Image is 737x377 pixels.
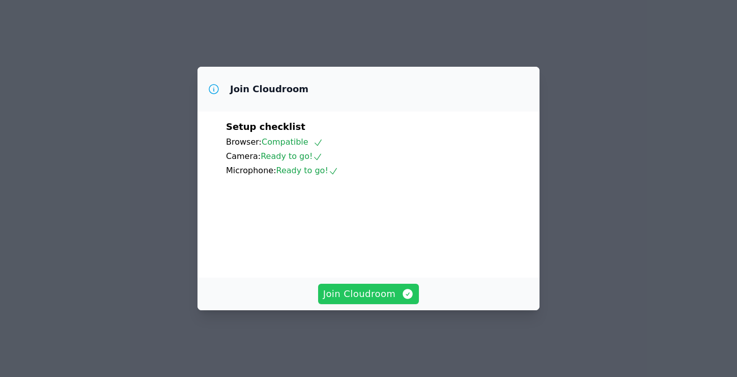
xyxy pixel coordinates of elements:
span: Ready to go! [261,151,323,161]
button: Join Cloudroom [318,284,419,304]
span: Microphone: [226,166,276,175]
h3: Join Cloudroom [230,83,308,95]
span: Join Cloudroom [323,287,414,301]
span: Ready to go! [276,166,338,175]
span: Setup checklist [226,121,305,132]
span: Camera: [226,151,261,161]
span: Compatible [262,137,323,147]
span: Browser: [226,137,262,147]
